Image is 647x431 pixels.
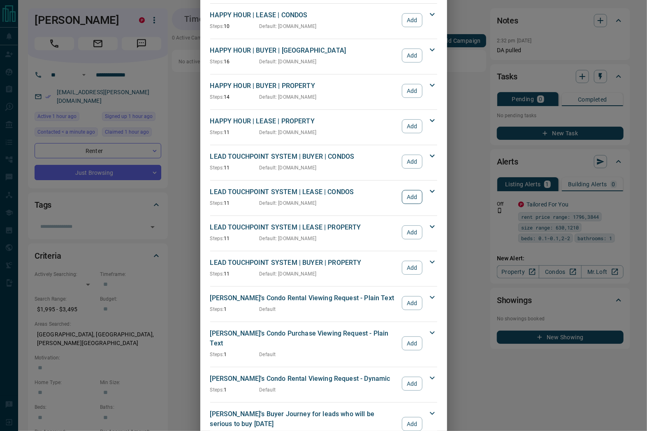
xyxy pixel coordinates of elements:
button: Add [402,49,422,63]
p: HAPPY HOUR | LEASE | CONDOS [210,10,398,20]
button: Add [402,417,422,431]
span: Steps: [210,271,224,277]
p: 11 [210,164,260,171]
span: Steps: [210,200,224,206]
p: Default : [DOMAIN_NAME] [260,93,317,101]
p: 1 [210,351,260,358]
span: Steps: [210,23,224,29]
button: Add [402,84,422,98]
p: LEAD TOUCHPOINT SYSTEM | BUYER | CONDOS [210,152,398,162]
div: HAPPY HOUR | BUYER | PROPERTYSteps:14Default: [DOMAIN_NAME]Add [210,79,437,102]
span: Steps: [210,352,224,357]
p: Default : [DOMAIN_NAME] [260,58,317,65]
p: 11 [210,199,260,207]
div: LEAD TOUCHPOINT SYSTEM | LEASE | PROPERTYSteps:11Default: [DOMAIN_NAME]Add [210,221,437,244]
div: [PERSON_NAME]'s Condo Purchase Viewing Request - Plain TextSteps:1DefaultAdd [210,327,437,360]
p: 14 [210,93,260,101]
p: LEAD TOUCHPOINT SYSTEM | LEASE | CONDOS [210,187,398,197]
button: Add [402,155,422,169]
p: 11 [210,129,260,136]
button: Add [402,336,422,350]
button: Add [402,296,422,310]
p: 11 [210,270,260,278]
div: HAPPY HOUR | LEASE | PROPERTYSteps:11Default: [DOMAIN_NAME]Add [210,115,437,138]
button: Add [402,377,422,391]
p: [PERSON_NAME]'s Condo Rental Viewing Request - Dynamic [210,374,398,384]
button: Add [402,190,422,204]
p: [PERSON_NAME]'s Condo Rental Viewing Request - Plain Text [210,293,398,303]
p: Default : [DOMAIN_NAME] [260,199,317,207]
p: 1 [210,386,260,394]
div: [PERSON_NAME]'s Condo Rental Viewing Request - DynamicSteps:1DefaultAdd [210,372,437,395]
span: Steps: [210,306,224,312]
div: LEAD TOUCHPOINT SYSTEM | LEASE | CONDOSSteps:11Default: [DOMAIN_NAME]Add [210,185,437,209]
span: Steps: [210,236,224,241]
p: HAPPY HOUR | BUYER | [GEOGRAPHIC_DATA] [210,46,398,56]
div: LEAD TOUCHPOINT SYSTEM | BUYER | PROPERTYSteps:11Default: [DOMAIN_NAME]Add [210,256,437,279]
p: Default : [DOMAIN_NAME] [260,129,317,136]
p: 1 [210,306,260,313]
div: HAPPY HOUR | LEASE | CONDOSSteps:10Default: [DOMAIN_NAME]Add [210,9,437,32]
span: Steps: [210,165,224,171]
p: LEAD TOUCHPOINT SYSTEM | BUYER | PROPERTY [210,258,398,268]
p: Default : [DOMAIN_NAME] [260,235,317,242]
p: [PERSON_NAME]'s Condo Purchase Viewing Request - Plain Text [210,329,398,348]
p: Default [260,351,276,358]
button: Add [402,119,422,133]
p: 11 [210,235,260,242]
p: 16 [210,58,260,65]
p: 10 [210,23,260,30]
span: Steps: [210,387,224,393]
p: Default [260,306,276,313]
span: Steps: [210,130,224,135]
p: Default : [DOMAIN_NAME] [260,270,317,278]
p: HAPPY HOUR | LEASE | PROPERTY [210,116,398,126]
button: Add [402,261,422,275]
button: Add [402,13,422,27]
div: LEAD TOUCHPOINT SYSTEM | BUYER | CONDOSSteps:11Default: [DOMAIN_NAME]Add [210,150,437,173]
div: HAPPY HOUR | BUYER | [GEOGRAPHIC_DATA]Steps:16Default: [DOMAIN_NAME]Add [210,44,437,67]
span: Steps: [210,59,224,65]
p: LEAD TOUCHPOINT SYSTEM | LEASE | PROPERTY [210,222,398,232]
p: Default [260,386,276,394]
span: Steps: [210,94,224,100]
button: Add [402,225,422,239]
p: [PERSON_NAME]'s Buyer Journey for leads who will be serious to buy [DATE] [210,409,398,429]
p: HAPPY HOUR | BUYER | PROPERTY [210,81,398,91]
p: Default : [DOMAIN_NAME] [260,23,317,30]
p: Default : [DOMAIN_NAME] [260,164,317,171]
div: [PERSON_NAME]'s Condo Rental Viewing Request - Plain TextSteps:1DefaultAdd [210,292,437,315]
